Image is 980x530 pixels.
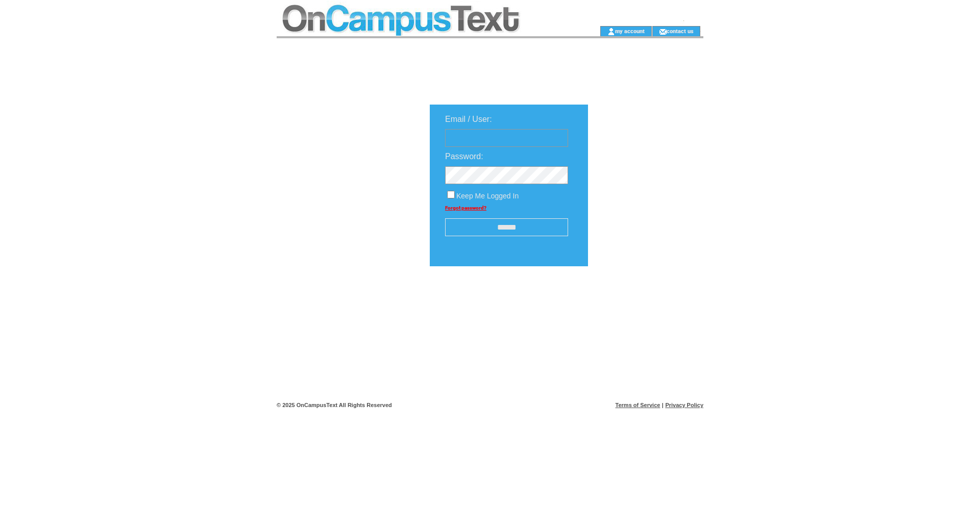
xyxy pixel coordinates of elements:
[456,192,519,200] span: Keep Me Logged In
[667,28,694,34] a: contact us
[615,28,645,34] a: my account
[277,402,392,408] span: © 2025 OnCampusText All Rights Reserved
[445,205,486,211] a: Forgot password?
[659,28,667,36] img: contact_us_icon.gif;jsessionid=8D5EAB2734208ECC32FDE89242C2E9FA
[445,152,483,161] span: Password:
[445,115,492,123] span: Email / User:
[607,28,615,36] img: account_icon.gif;jsessionid=8D5EAB2734208ECC32FDE89242C2E9FA
[662,402,664,408] span: |
[616,402,660,408] a: Terms of Service
[618,292,669,305] img: transparent.png;jsessionid=8D5EAB2734208ECC32FDE89242C2E9FA
[665,402,703,408] a: Privacy Policy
